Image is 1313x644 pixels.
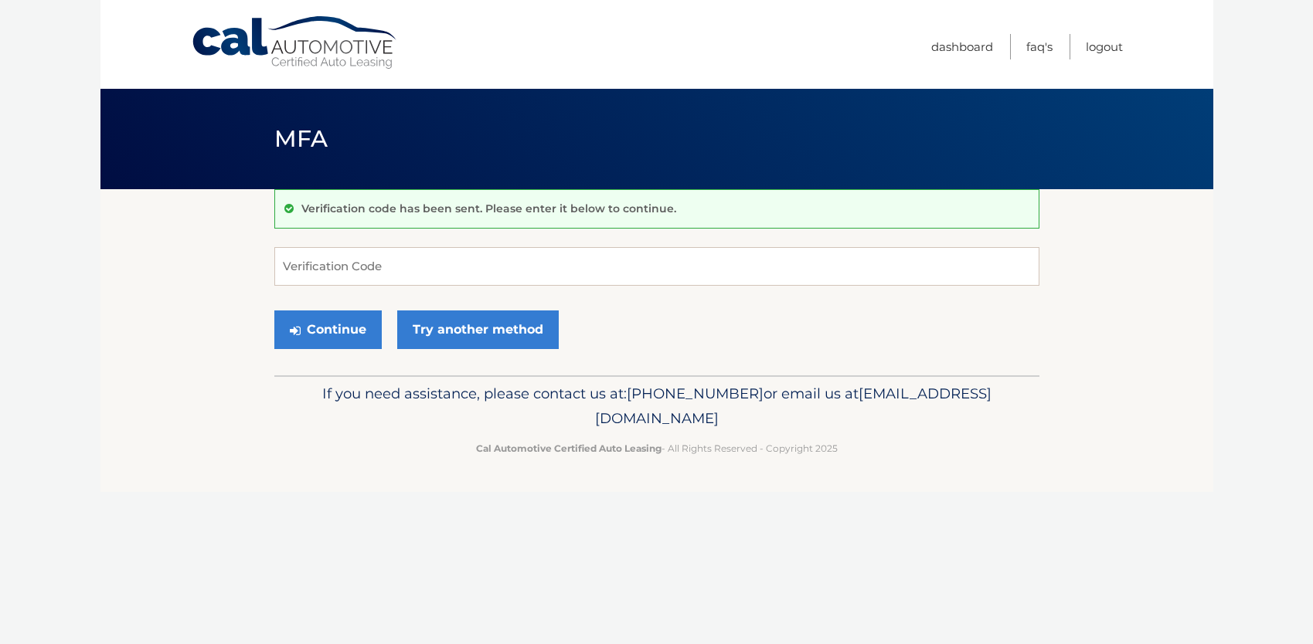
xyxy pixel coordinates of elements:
[274,310,382,349] button: Continue
[627,385,764,402] span: [PHONE_NUMBER]
[274,124,328,153] span: MFA
[476,442,662,454] strong: Cal Automotive Certified Auto Leasing
[191,15,400,70] a: Cal Automotive
[274,247,1039,286] input: Verification Code
[397,310,559,349] a: Try another method
[1086,34,1123,59] a: Logout
[301,202,676,215] p: Verification code has been sent. Please enter it below to continue.
[1026,34,1053,59] a: FAQ's
[931,34,993,59] a: Dashboard
[595,385,992,427] span: [EMAIL_ADDRESS][DOMAIN_NAME]
[284,381,1029,431] p: If you need assistance, please contact us at: or email us at
[284,440,1029,456] p: - All Rights Reserved - Copyright 2025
